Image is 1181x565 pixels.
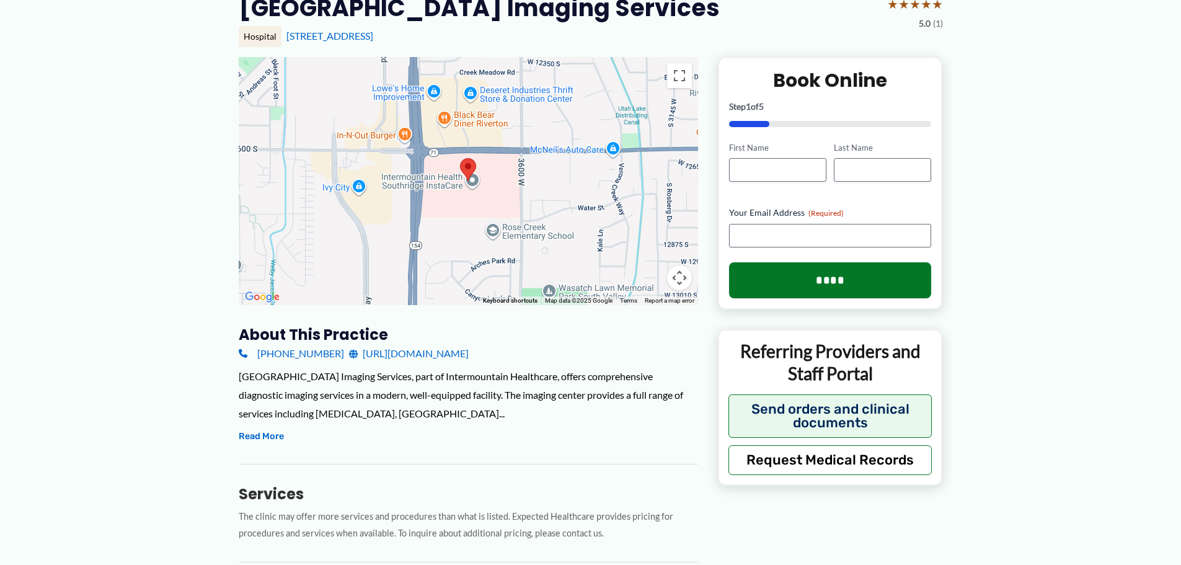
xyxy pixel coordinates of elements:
[349,344,469,363] a: [URL][DOMAIN_NAME]
[728,394,932,438] button: Send orders and clinical documents
[620,297,637,304] a: Terms (opens in new tab)
[834,142,931,154] label: Last Name
[239,509,698,542] p: The clinic may offer more services and procedures than what is listed. Expected Healthcare provid...
[729,207,932,219] label: Your Email Address
[483,296,537,305] button: Keyboard shortcuts
[746,101,751,112] span: 1
[545,297,613,304] span: Map data ©2025 Google
[729,68,932,92] h2: Book Online
[286,30,373,42] a: [STREET_ADDRESS]
[729,142,826,154] label: First Name
[729,102,932,111] p: Step of
[728,340,932,385] p: Referring Providers and Staff Portal
[919,16,931,32] span: 5.0
[667,63,692,88] button: Toggle fullscreen view
[239,344,344,363] a: [PHONE_NUMBER]
[242,289,283,305] img: Google
[242,289,283,305] a: Open this area in Google Maps (opens a new window)
[239,26,281,47] div: Hospital
[933,16,943,32] span: (1)
[667,265,692,290] button: Map camera controls
[728,445,932,475] button: Request Medical Records
[645,297,694,304] a: Report a map error
[239,484,698,504] h3: Services
[239,367,698,422] div: [GEOGRAPHIC_DATA] Imaging Services, part of Intermountain Healthcare, offers comprehensive diagno...
[759,101,764,112] span: 5
[239,325,698,344] h3: About this practice
[808,208,844,218] span: (Required)
[239,429,284,444] button: Read More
